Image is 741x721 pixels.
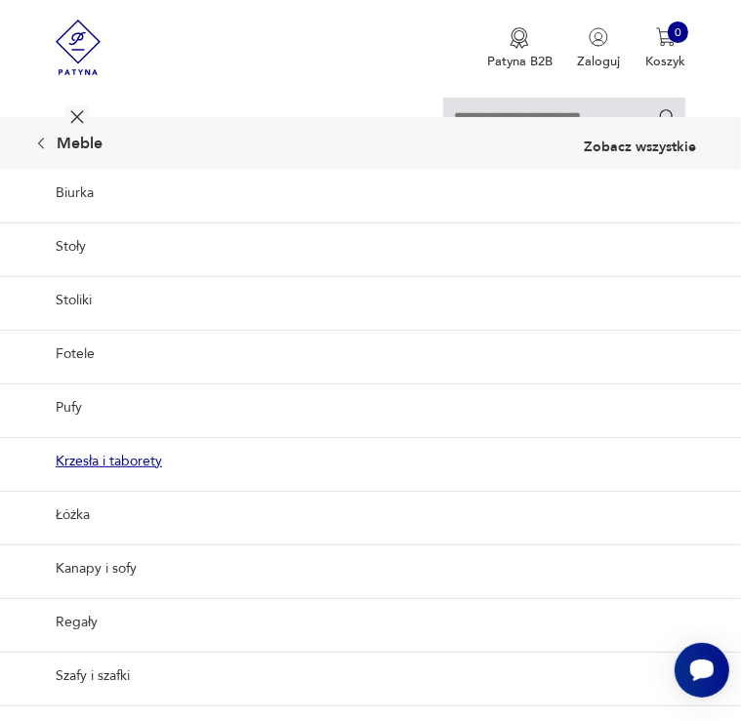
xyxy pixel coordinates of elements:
[584,140,696,154] a: Zobacz wszystkie
[668,21,689,43] div: 0
[675,643,729,698] iframe: Smartsupp widget button
[658,107,677,126] button: Szukaj
[656,27,676,47] img: Ikona koszyka
[487,27,553,70] a: Ikona medaluPatyna B2B
[487,27,553,70] button: Patyna B2B
[589,27,608,47] img: Ikonka użytkownika
[577,27,620,70] button: Zaloguj
[645,53,685,70] p: Koszyk
[577,53,620,70] p: Zaloguj
[487,53,553,70] p: Patyna B2B
[33,136,103,151] div: Meble
[510,27,529,49] img: Ikona medalu
[645,27,685,70] button: 0Koszyk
